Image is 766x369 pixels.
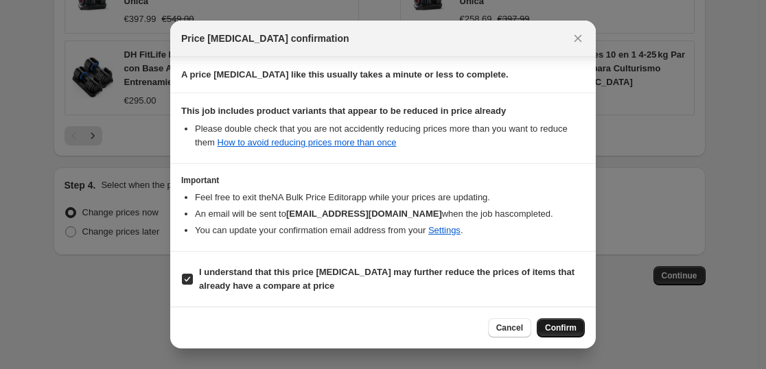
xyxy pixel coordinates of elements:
[428,225,461,235] a: Settings
[195,122,585,150] li: Please double check that you are not accidently reducing prices more than you want to reduce them
[195,224,585,237] li: You can update your confirmation email address from your .
[181,32,349,45] span: Price [MEDICAL_DATA] confirmation
[181,175,585,186] h3: Important
[488,318,531,337] button: Cancel
[496,322,523,333] span: Cancel
[545,322,577,333] span: Confirm
[181,106,506,116] b: This job includes product variants that appear to be reduced in price already
[199,267,574,291] b: I understand that this price [MEDICAL_DATA] may further reduce the prices of items that already h...
[195,191,585,204] li: Feel free to exit the NA Bulk Price Editor app while your prices are updating.
[195,207,585,221] li: An email will be sent to when the job has completed .
[286,209,442,219] b: [EMAIL_ADDRESS][DOMAIN_NAME]
[568,29,588,48] button: Close
[181,69,509,80] b: A price [MEDICAL_DATA] like this usually takes a minute or less to complete.
[537,318,585,337] button: Confirm
[218,137,397,147] a: How to avoid reducing prices more than once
